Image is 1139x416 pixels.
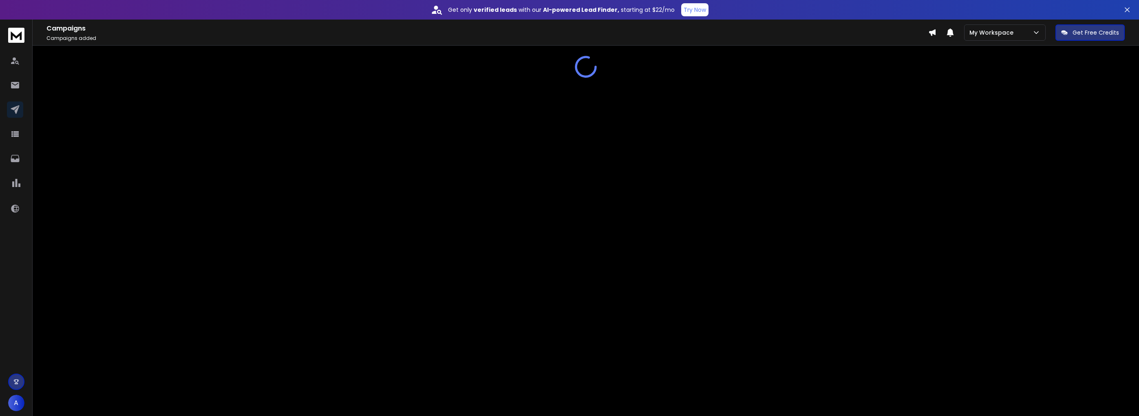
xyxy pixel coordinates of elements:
button: A [8,395,24,411]
p: Campaigns added [46,35,928,42]
h1: Campaigns [46,24,928,33]
strong: AI-powered Lead Finder, [543,6,619,14]
p: Try Now [684,6,706,14]
p: Get only with our starting at $22/mo [448,6,675,14]
button: Try Now [681,3,709,16]
img: logo [8,28,24,43]
strong: verified leads [474,6,517,14]
button: Get Free Credits [1055,24,1125,41]
p: My Workspace [969,29,1017,37]
p: Get Free Credits [1073,29,1119,37]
